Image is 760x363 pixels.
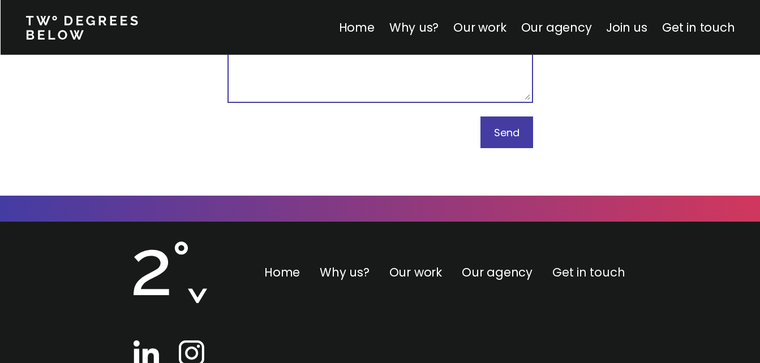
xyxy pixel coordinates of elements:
a: Our work [389,264,442,280]
a: Our agency [521,19,591,36]
a: Home [338,19,374,36]
a: Our agency [462,264,533,280]
a: Why us? [389,19,439,36]
a: Get in touch [552,264,625,280]
a: Why us? [320,264,370,280]
a: Our work [453,19,506,36]
button: Send [480,116,533,148]
a: Get in touch [662,19,735,36]
span: Send [494,126,519,140]
a: Home [264,264,300,280]
a: Join us [606,19,647,36]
